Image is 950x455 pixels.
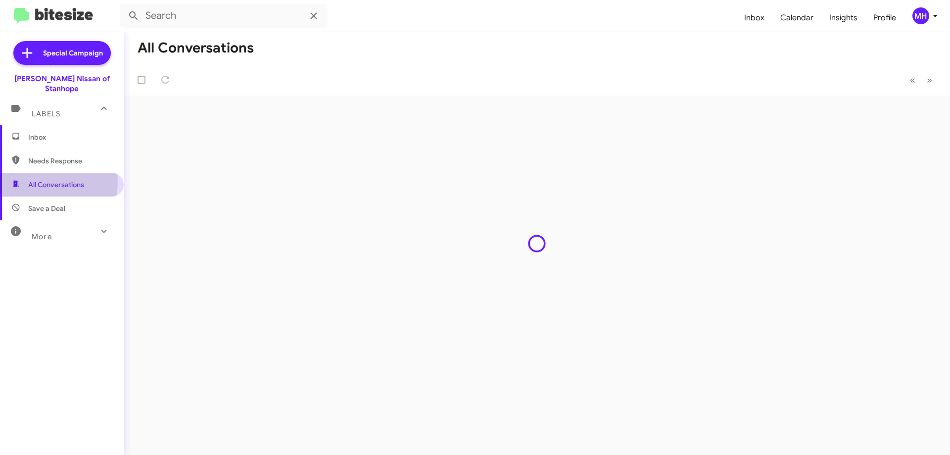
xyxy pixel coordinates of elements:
[43,48,103,58] span: Special Campaign
[865,3,904,32] a: Profile
[921,70,938,90] button: Next
[32,109,60,118] span: Labels
[13,41,111,65] a: Special Campaign
[28,180,84,190] span: All Conversations
[904,70,921,90] button: Previous
[904,70,938,90] nav: Page navigation example
[736,3,772,32] a: Inbox
[120,4,328,28] input: Search
[138,40,254,56] h1: All Conversations
[821,3,865,32] a: Insights
[904,7,939,24] button: MH
[28,156,112,166] span: Needs Response
[912,7,929,24] div: MH
[910,74,915,86] span: «
[772,3,821,32] a: Calendar
[28,132,112,142] span: Inbox
[32,232,52,241] span: More
[927,74,932,86] span: »
[28,203,65,213] span: Save a Deal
